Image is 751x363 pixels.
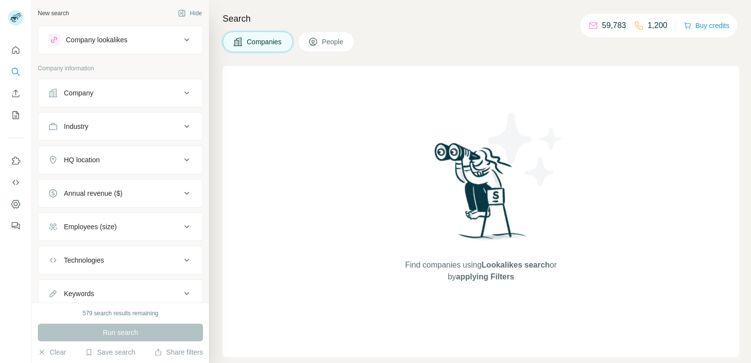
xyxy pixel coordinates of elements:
button: Quick start [8,41,24,59]
button: Employees (size) [38,215,202,239]
button: HQ location [38,148,202,172]
button: Technologies [38,248,202,272]
div: Technologies [64,255,104,265]
button: Company lookalikes [38,28,202,52]
span: Lookalikes search [482,261,550,269]
div: 579 search results remaining [83,309,158,318]
div: HQ location [64,155,100,165]
button: Save search [85,347,135,357]
button: Search [8,63,24,81]
span: Companies [247,37,283,47]
button: Dashboard [8,195,24,213]
h4: Search [223,12,739,26]
p: 1,200 [648,20,667,31]
button: Buy credits [684,19,729,32]
p: 59,783 [602,20,626,31]
div: Company [64,88,93,98]
p: Company information [38,64,203,73]
button: Use Surfe API [8,174,24,191]
button: Hide [171,6,209,21]
img: Surfe Illustration - Woman searching with binoculars [430,140,532,250]
button: Clear [38,347,66,357]
button: Feedback [8,217,24,235]
span: applying Filters [456,272,514,281]
button: Use Surfe on LinkedIn [8,152,24,170]
button: My lists [8,106,24,124]
button: Company [38,81,202,105]
button: Industry [38,115,202,138]
span: Find companies using or by [402,259,559,283]
button: Annual revenue ($) [38,181,202,205]
button: Share filters [154,347,203,357]
button: Enrich CSV [8,85,24,102]
div: Keywords [64,289,94,299]
button: Keywords [38,282,202,305]
span: People [322,37,345,47]
div: New search [38,9,69,18]
div: Employees (size) [64,222,116,232]
div: Industry [64,121,88,131]
div: Company lookalikes [66,35,127,45]
div: Annual revenue ($) [64,188,122,198]
img: Surfe Illustration - Stars [481,105,570,194]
